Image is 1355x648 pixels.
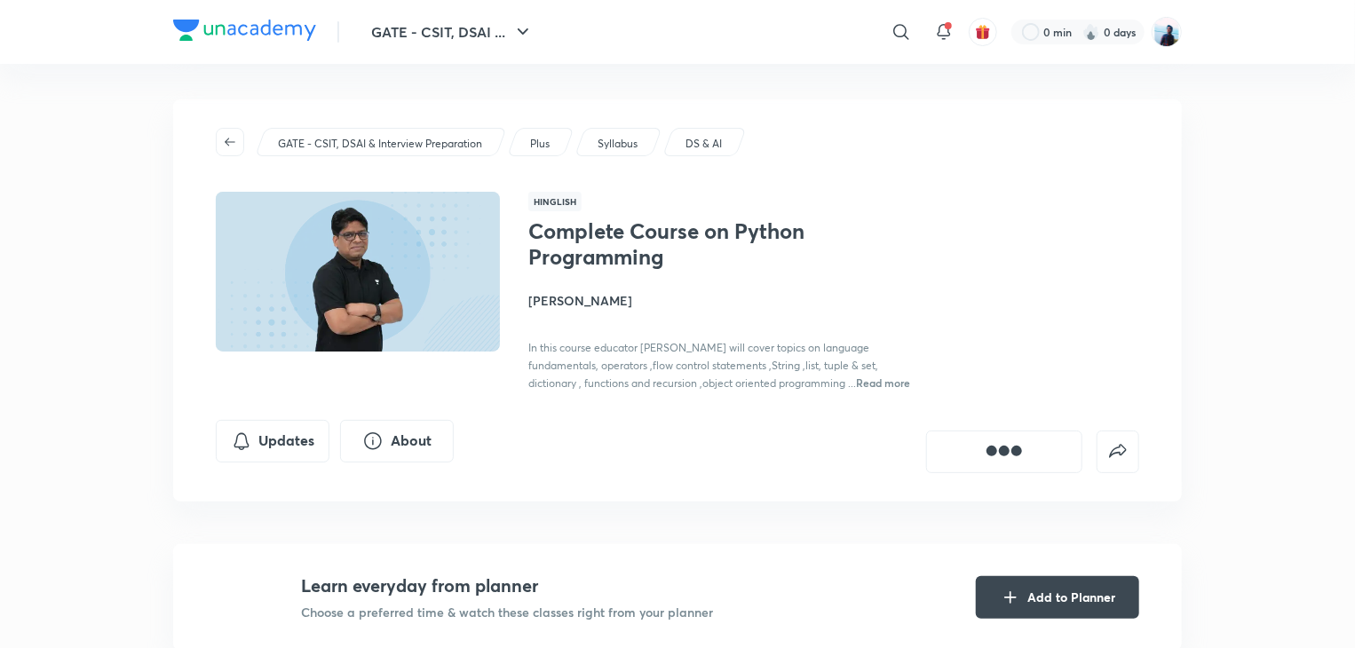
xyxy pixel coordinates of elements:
[969,18,997,46] button: avatar
[527,136,553,152] a: Plus
[683,136,725,152] a: DS & AI
[301,573,713,599] h4: Learn everyday from planner
[528,192,582,211] span: Hinglish
[1152,17,1182,47] img: Suman Stunner
[856,375,910,390] span: Read more
[598,136,638,152] p: Syllabus
[528,218,819,270] h1: Complete Course on Python Programming
[301,603,713,621] p: Choose a preferred time & watch these classes right from your planner
[528,341,878,390] span: In this course educator [PERSON_NAME] will cover topics on language fundamentals, operators ,flow...
[926,431,1082,473] button: [object Object]
[976,576,1139,619] button: Add to Planner
[975,24,991,40] img: avatar
[173,20,316,45] a: Company Logo
[528,291,926,310] h4: [PERSON_NAME]
[530,136,550,152] p: Plus
[1082,23,1100,41] img: streak
[685,136,722,152] p: DS & AI
[340,420,454,462] button: About
[1097,431,1139,473] button: false
[278,136,482,152] p: GATE - CSIT, DSAI & Interview Preparation
[213,190,503,353] img: Thumbnail
[216,420,329,462] button: Updates
[275,136,486,152] a: GATE - CSIT, DSAI & Interview Preparation
[595,136,641,152] a: Syllabus
[173,20,316,41] img: Company Logo
[361,14,544,50] button: GATE - CSIT, DSAI ...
